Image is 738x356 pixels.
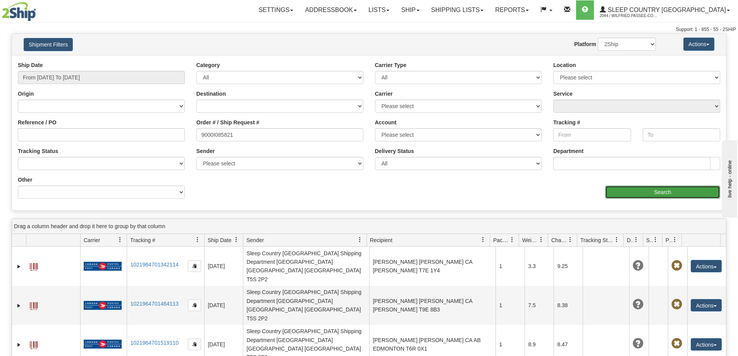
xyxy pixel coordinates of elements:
[369,247,495,286] td: [PERSON_NAME] [PERSON_NAME] CA [PERSON_NAME] T7E 1Y4
[18,176,32,184] label: Other
[553,119,580,126] label: Tracking #
[204,247,243,286] td: [DATE]
[646,236,653,244] span: Shipment Issues
[535,233,548,246] a: Weight filter column settings
[375,61,406,69] label: Carrier Type
[553,90,573,98] label: Service
[666,236,672,244] span: Pickup Status
[230,233,243,246] a: Ship Date filter column settings
[114,233,127,246] a: Carrier filter column settings
[18,147,58,155] label: Tracking Status
[574,40,596,48] label: Platform
[600,12,658,20] span: 2044 / Wilfried.Passee-Coutrin
[649,233,662,246] a: Shipment Issues filter column settings
[720,138,737,217] iframe: chat widget
[551,236,568,244] span: Charge
[554,247,583,286] td: 9.25
[375,147,414,155] label: Delivery Status
[6,7,72,12] div: live help - online
[691,338,722,351] button: Actions
[691,299,722,311] button: Actions
[668,233,681,246] a: Pickup Status filter column settings
[353,233,366,246] a: Sender filter column settings
[18,119,57,126] label: Reference / PO
[643,128,720,141] input: To
[18,61,43,69] label: Ship Date
[522,236,538,244] span: Weight
[495,286,525,325] td: 1
[610,233,623,246] a: Tracking Status filter column settings
[495,247,525,286] td: 1
[18,90,34,98] label: Origin
[130,236,155,244] span: Tracking #
[605,186,720,199] input: Search
[12,219,726,234] div: grid grouping header
[84,301,122,310] img: 20 - Canada Post
[633,299,643,310] span: Unknown
[594,0,736,20] a: Sleep Country [GEOGRAPHIC_DATA] 2044 / Wilfried.Passee-Coutrin
[369,286,495,325] td: [PERSON_NAME] [PERSON_NAME] CA [PERSON_NAME] T9E 8B3
[188,339,201,350] button: Copy to clipboard
[2,2,36,21] img: logo2044.jpg
[525,286,554,325] td: 7.5
[246,236,264,244] span: Sender
[671,299,682,310] span: Pickup Not Assigned
[15,263,23,270] a: Expand
[525,247,554,286] td: 3.3
[30,299,38,311] a: Label
[633,338,643,349] span: Unknown
[24,38,73,51] button: Shipment Filters
[627,236,633,244] span: Delivery Status
[363,0,395,20] a: Lists
[489,0,535,20] a: Reports
[204,286,243,325] td: [DATE]
[243,247,369,286] td: Sleep Country [GEOGRAPHIC_DATA] Shipping Department [GEOGRAPHIC_DATA] [GEOGRAPHIC_DATA] [GEOGRAPH...
[208,236,231,244] span: Ship Date
[130,340,179,346] a: 1021964701519110
[554,286,583,325] td: 8.38
[188,260,201,272] button: Copy to clipboard
[196,61,220,69] label: Category
[15,341,23,349] a: Expand
[130,301,179,307] a: 1021964701464113
[299,0,363,20] a: Addressbook
[191,233,204,246] a: Tracking # filter column settings
[630,233,643,246] a: Delivery Status filter column settings
[196,90,226,98] label: Destination
[477,233,490,246] a: Recipient filter column settings
[243,286,369,325] td: Sleep Country [GEOGRAPHIC_DATA] Shipping Department [GEOGRAPHIC_DATA] [GEOGRAPHIC_DATA] [GEOGRAPH...
[30,338,38,350] a: Label
[683,38,714,51] button: Actions
[493,236,509,244] span: Packages
[553,128,631,141] input: From
[375,90,393,98] label: Carrier
[30,260,38,272] a: Label
[553,147,583,155] label: Department
[196,147,215,155] label: Sender
[671,338,682,349] span: Pickup Not Assigned
[425,0,489,20] a: Shipping lists
[375,119,397,126] label: Account
[84,236,100,244] span: Carrier
[253,0,299,20] a: Settings
[506,233,519,246] a: Packages filter column settings
[2,26,736,33] div: Support: 1 - 855 - 55 - 2SHIP
[130,261,179,268] a: 1021964701342114
[395,0,425,20] a: Ship
[370,236,392,244] span: Recipient
[691,260,722,272] button: Actions
[84,261,122,271] img: 20 - Canada Post
[671,260,682,271] span: Pickup Not Assigned
[188,299,201,311] button: Copy to clipboard
[553,61,576,69] label: Location
[196,119,260,126] label: Order # / Ship Request #
[606,7,726,13] span: Sleep Country [GEOGRAPHIC_DATA]
[633,260,643,271] span: Unknown
[15,302,23,310] a: Expand
[580,236,614,244] span: Tracking Status
[84,339,122,349] img: 20 - Canada Post
[564,233,577,246] a: Charge filter column settings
